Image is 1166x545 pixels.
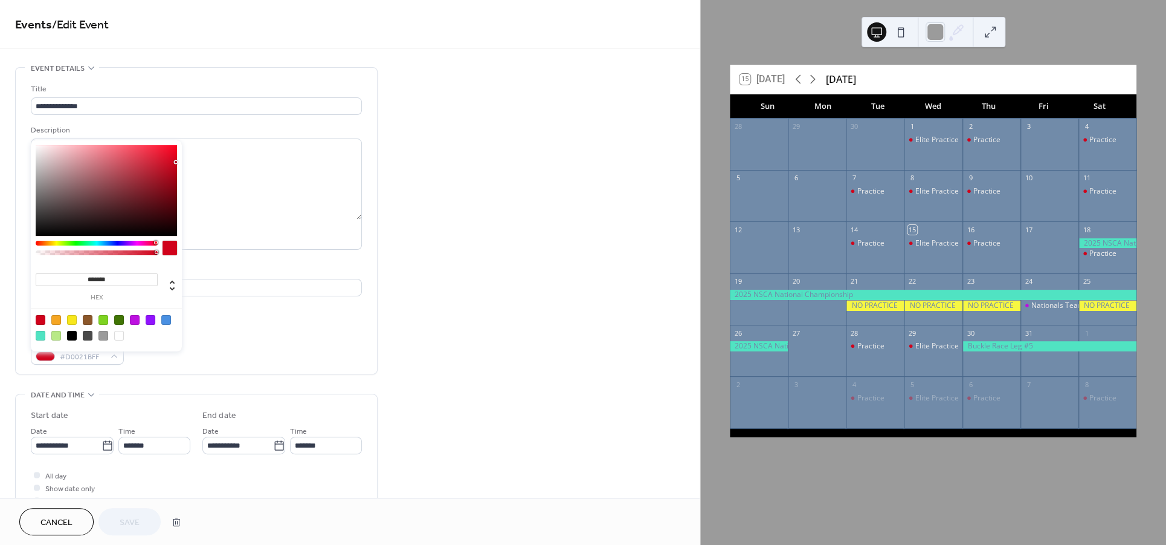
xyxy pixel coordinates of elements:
[130,315,140,325] div: #BD10E0
[31,83,359,96] div: Title
[52,13,109,37] span: / Edit Event
[857,238,884,249] div: Practice
[907,328,916,338] div: 29
[973,238,1000,249] div: Practice
[1082,225,1091,234] div: 18
[791,174,800,183] div: 6
[973,393,1000,403] div: Practice
[31,62,85,75] span: Event details
[962,301,1020,311] div: NO PRACTICE
[739,94,795,119] div: Sun
[857,186,884,197] div: Practice
[915,238,958,249] div: Elite Practice
[791,225,800,234] div: 13
[36,315,45,325] div: #D0021B
[966,380,975,389] div: 6
[849,225,858,234] div: 14
[733,328,742,338] div: 26
[849,380,858,389] div: 4
[857,393,884,403] div: Practice
[733,380,742,389] div: 2
[1024,122,1033,131] div: 3
[849,277,858,286] div: 21
[846,301,904,311] div: NO PRACTICE
[1071,94,1127,119] div: Sat
[907,122,916,131] div: 1
[83,331,92,341] div: #4A4A4A
[290,425,307,438] span: Time
[1024,174,1033,183] div: 10
[1089,135,1116,145] div: Practice
[904,341,962,351] div: Elite Practice
[1089,186,1116,197] div: Practice
[1024,225,1033,234] div: 17
[1078,301,1136,311] div: NO PRACTICE
[36,331,45,341] div: #50E3C2
[907,174,916,183] div: 8
[31,425,47,438] span: Date
[98,331,108,341] div: #9B9B9B
[907,380,916,389] div: 5
[962,341,1136,351] div: Buckle Race Leg #5
[161,315,171,325] div: #4A90E2
[1082,328,1091,338] div: 1
[45,495,91,508] span: Hide end time
[114,315,124,325] div: #417505
[114,331,124,341] div: #FFFFFF
[973,186,1000,197] div: Practice
[1024,277,1033,286] div: 24
[966,122,975,131] div: 2
[791,380,800,389] div: 3
[31,389,85,402] span: Date and time
[846,393,904,403] div: Practice
[202,410,236,422] div: End date
[849,328,858,338] div: 28
[51,331,61,341] div: #B8E986
[904,186,962,197] div: Elite Practice
[904,301,962,311] div: NO PRACTICE
[733,174,742,183] div: 5
[962,135,1020,145] div: Practice
[1078,186,1136,197] div: Practice
[846,238,904,249] div: Practice
[915,341,958,351] div: Elite Practice
[40,517,72,529] span: Cancel
[849,174,858,183] div: 7
[904,393,962,403] div: Elite Practice
[19,508,94,535] button: Cancel
[31,410,68,422] div: Start date
[1078,393,1136,403] div: Practice
[791,122,800,131] div: 29
[915,393,958,403] div: Elite Practice
[45,483,95,495] span: Show date only
[118,425,135,438] span: Time
[1078,238,1136,249] div: 2025 NSCA National Championship
[1089,249,1116,259] div: Practice
[31,264,359,277] div: Location
[98,315,108,325] div: #7ED321
[1082,380,1091,389] div: 8
[1078,249,1136,259] div: Practice
[15,13,52,37] a: Events
[67,315,77,325] div: #F8E71C
[850,94,906,119] div: Tue
[1031,301,1109,311] div: Nationals Team Dinner
[1020,301,1078,311] div: Nationals Team Dinner
[45,470,66,483] span: All day
[907,225,916,234] div: 15
[730,290,1136,300] div: 2025 NSCA National Championship
[1024,328,1033,338] div: 31
[966,174,975,183] div: 9
[733,277,742,286] div: 19
[1089,393,1116,403] div: Practice
[36,295,158,301] label: hex
[826,72,856,86] div: [DATE]
[849,122,858,131] div: 30
[846,186,904,197] div: Practice
[966,277,975,286] div: 23
[1078,135,1136,145] div: Practice
[846,341,904,351] div: Practice
[915,186,958,197] div: Elite Practice
[146,315,155,325] div: #9013FE
[966,328,975,338] div: 30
